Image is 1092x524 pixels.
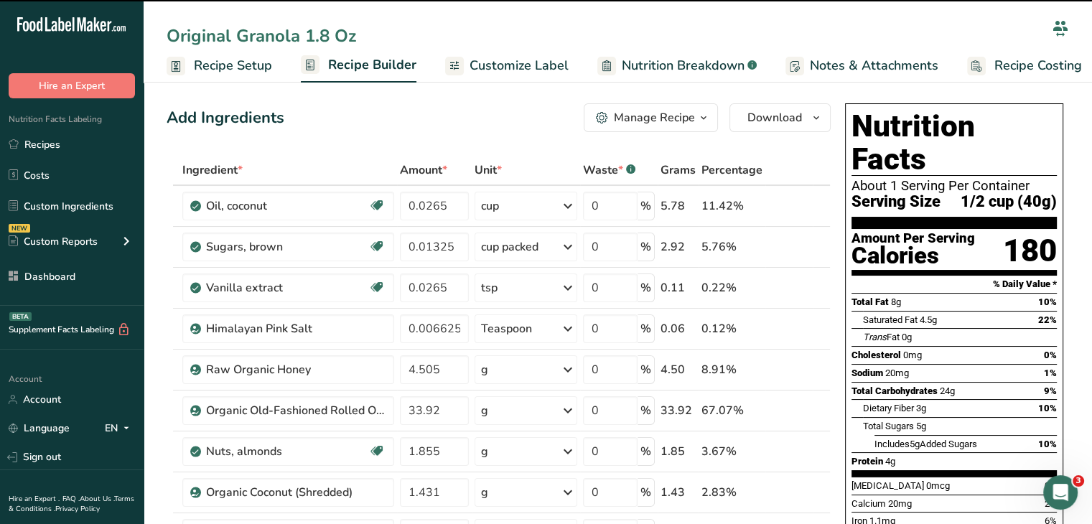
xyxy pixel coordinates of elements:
[1003,232,1057,270] div: 180
[597,50,757,82] a: Nutrition Breakdown
[1038,439,1057,449] span: 10%
[206,484,386,501] div: Organic Coconut (Shredded)
[9,224,30,233] div: NEW
[328,55,416,75] span: Recipe Builder
[1038,314,1057,325] span: 22%
[903,350,922,360] span: 0mg
[481,402,488,419] div: g
[701,402,762,419] div: 67.07%
[622,56,745,75] span: Nutrition Breakdown
[863,332,887,342] i: Trans
[701,162,762,179] span: Percentage
[301,49,416,83] a: Recipe Builder
[851,179,1057,193] div: About 1 Serving Per Container
[851,368,883,378] span: Sodium
[701,238,762,256] div: 5.76%
[851,350,901,360] span: Cholesterol
[194,56,272,75] span: Recipe Setup
[967,50,1082,82] a: Recipe Costing
[701,279,762,296] div: 0.22%
[851,245,975,266] div: Calories
[863,314,918,325] span: Saturated Fat
[1038,296,1057,307] span: 10%
[701,197,762,215] div: 11.42%
[926,480,950,491] span: 0mcg
[661,361,696,378] div: 4.50
[916,403,926,413] span: 3g
[851,456,883,467] span: Protein
[1073,475,1084,487] span: 3
[167,106,284,130] div: Add Ingredients
[747,109,802,126] span: Download
[583,162,635,179] div: Waste
[851,296,889,307] span: Total Fat
[206,402,386,419] div: Organic Old-Fashioned Rolled Oats
[851,193,941,211] span: Serving Size
[206,361,386,378] div: Raw Organic Honey
[206,320,386,337] div: Himalayan Pink Salt
[206,197,368,215] div: Oil, coconut
[9,312,32,321] div: BETA
[785,50,938,82] a: Notes & Attachments
[661,402,696,419] div: 33.92
[614,109,695,126] div: Manage Recipe
[475,162,502,179] span: Unit
[1038,403,1057,413] span: 10%
[1044,385,1057,396] span: 9%
[701,320,762,337] div: 0.12%
[9,494,60,504] a: Hire an Expert .
[481,443,488,460] div: g
[851,110,1057,176] h1: Nutrition Facts
[1044,350,1057,360] span: 0%
[910,439,920,449] span: 5g
[481,238,538,256] div: cup packed
[885,368,909,378] span: 20mg
[167,50,272,82] a: Recipe Setup
[182,162,243,179] span: Ingredient
[481,361,488,378] div: g
[62,494,80,504] a: FAQ .
[445,50,569,82] a: Customize Label
[584,103,718,132] button: Manage Recipe
[891,296,901,307] span: 8g
[661,279,696,296] div: 0.11
[863,403,914,413] span: Dietary Fiber
[481,197,499,215] div: cup
[851,385,938,396] span: Total Carbohydrates
[55,504,100,514] a: Privacy Policy
[863,332,900,342] span: Fat
[940,385,955,396] span: 24g
[105,420,135,437] div: EN
[885,456,895,467] span: 4g
[661,162,696,179] span: Grams
[1044,368,1057,378] span: 1%
[916,421,926,431] span: 5g
[701,361,762,378] div: 8.91%
[206,238,368,256] div: Sugars, brown
[481,320,532,337] div: Teaspoon
[851,480,924,491] span: [MEDICAL_DATA]
[80,494,114,504] a: About Us .
[701,484,762,501] div: 2.83%
[851,232,975,245] div: Amount Per Serving
[661,443,696,460] div: 1.85
[874,439,977,449] span: Includes Added Sugars
[9,234,98,249] div: Custom Reports
[851,276,1057,293] section: % Daily Value *
[729,103,831,132] button: Download
[661,320,696,337] div: 0.06
[994,56,1082,75] span: Recipe Costing
[1043,475,1078,510] iframe: Intercom live chat
[9,73,135,98] button: Hire an Expert
[902,332,912,342] span: 0g
[9,494,134,514] a: Terms & Conditions .
[206,443,368,460] div: Nuts, almonds
[863,421,914,431] span: Total Sugars
[661,484,696,501] div: 1.43
[661,197,696,215] div: 5.78
[9,416,70,441] a: Language
[888,498,912,509] span: 20mg
[701,443,762,460] div: 3.67%
[961,193,1057,211] span: 1/2 cup (40g)
[400,162,447,179] span: Amount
